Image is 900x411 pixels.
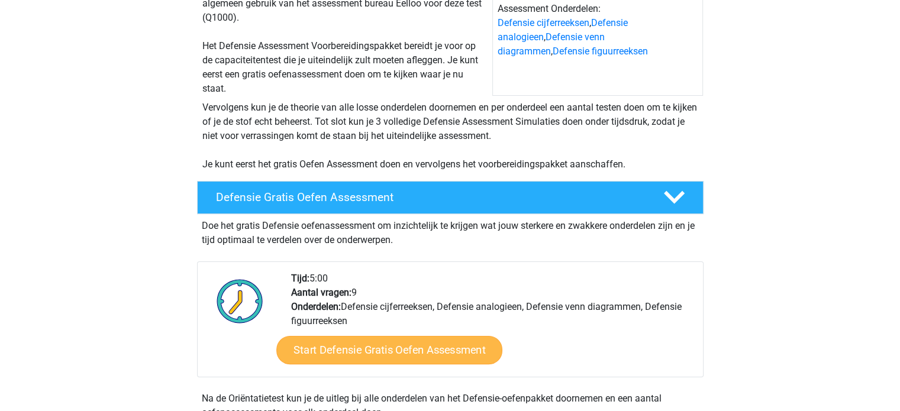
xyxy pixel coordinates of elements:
[210,271,270,331] img: Klok
[276,336,502,364] a: Start Defensie Gratis Oefen Assessment
[197,214,704,247] div: Doe het gratis Defensie oefenassessment om inzichtelijk te krijgen wat jouw sterkere en zwakkere ...
[291,273,309,284] b: Tijd:
[498,17,628,43] a: Defensie analogieen
[553,46,648,57] a: Defensie figuurreeksen
[498,31,605,57] a: Defensie venn diagrammen
[192,181,708,214] a: Defensie Gratis Oefen Assessment
[291,287,351,298] b: Aantal vragen:
[291,301,341,312] b: Onderdelen:
[498,17,589,28] a: Defensie cijferreeksen
[216,190,644,204] h4: Defensie Gratis Oefen Assessment
[282,271,702,377] div: 5:00 9 Defensie cijferreeksen, Defensie analogieen, Defensie venn diagrammen, Defensie figuurreeksen
[198,101,703,171] div: Vervolgens kun je de theorie van alle losse onderdelen doornemen en per onderdeel een aantal test...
